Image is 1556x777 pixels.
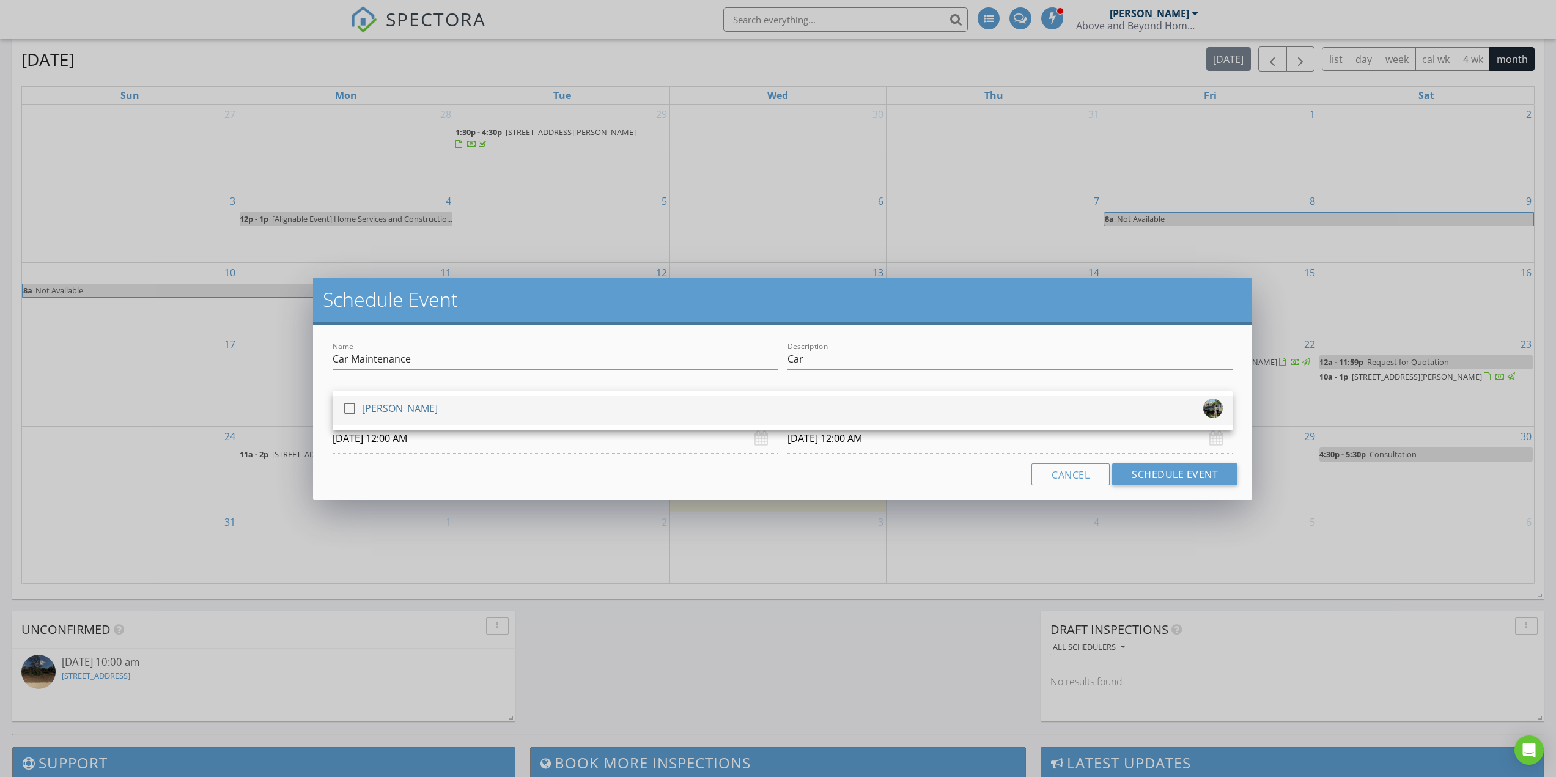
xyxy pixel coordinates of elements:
[1112,463,1237,485] button: Schedule Event
[323,287,1242,312] h2: Schedule Event
[362,399,438,418] div: [PERSON_NAME]
[1203,399,1223,418] img: 9v0a9976.png
[333,424,778,454] input: Select date
[1031,463,1110,485] button: Cancel
[1514,735,1544,765] div: Open Intercom Messenger
[787,424,1233,454] input: Select date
